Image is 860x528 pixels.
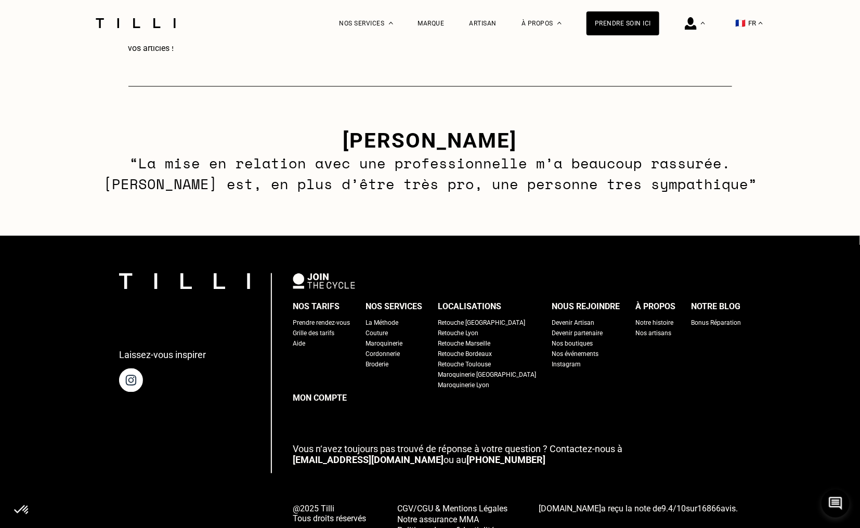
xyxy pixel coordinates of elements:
a: [EMAIL_ADDRESS][DOMAIN_NAME] [293,455,444,466]
span: a reçu la note de sur avis. [539,504,738,514]
img: logo Tilli [119,273,250,289]
a: Notre histoire [635,318,673,328]
a: Broderie [366,360,388,370]
img: icône connexion [685,17,697,30]
a: Grille des tarifs [293,328,334,339]
span: Tous droits réservés [293,514,366,524]
div: Nos services [366,299,422,315]
div: Notre blog [691,299,740,315]
a: Maroquinerie [366,339,402,349]
a: Maroquinerie Lyon [438,380,489,391]
div: Nous rejoindre [552,299,620,315]
a: Nos artisans [635,328,671,339]
a: Devenir partenaire [552,328,603,339]
a: Artisan [470,20,497,27]
a: Retouche Toulouse [438,360,491,370]
img: Menu déroulant [701,22,705,24]
span: 16866 [697,504,721,514]
a: Retouche [GEOGRAPHIC_DATA] [438,318,525,328]
a: Nos boutiques [552,339,593,349]
div: Localisations [438,299,501,315]
a: Couture [366,328,388,339]
img: Menu déroulant à propos [557,22,562,24]
div: Nos tarifs [293,299,340,315]
a: Cordonnerie [366,349,400,360]
a: Mon compte [293,391,741,406]
img: page instagram de Tilli une retoucherie à domicile [119,368,143,392]
a: Prendre rendez-vous [293,318,350,328]
a: Notre assurance MMA [397,514,507,525]
a: Retouche Marseille [438,339,490,349]
span: Vous n‘avez toujours pas trouvé de réponse à votre question ? Contactez-nous à [293,444,622,455]
img: logo Join The Cycle [293,273,355,289]
a: Devenir Artisan [552,318,594,328]
img: Menu déroulant [389,22,393,24]
a: Marque [418,20,445,27]
span: CGV/CGU & Mentions Légales [397,504,507,514]
a: Maroquinerie [GEOGRAPHIC_DATA] [438,370,536,380]
a: Aide [293,339,305,349]
a: [PHONE_NUMBER] [466,455,545,466]
p: ou au [293,444,741,466]
div: À propos [635,299,675,315]
span: 10 [676,504,686,514]
img: menu déroulant [759,22,763,24]
p: Laissez-vous inspirer [119,350,206,361]
span: [DOMAIN_NAME] [539,504,601,514]
span: 🇫🇷 [735,18,746,28]
span: / [661,504,686,514]
a: Retouche Bordeaux [438,349,492,360]
span: Notre assurance MMA [397,515,479,525]
a: La Méthode [366,318,398,328]
a: Instagram [552,360,581,370]
img: Logo du service de couturière Tilli [92,18,179,28]
h3: [PERSON_NAME] [71,128,789,153]
span: @2025 Tilli [293,504,366,514]
a: CGV/CGU & Mentions Légales [397,503,507,514]
a: Retouche Lyon [438,328,478,339]
span: 9.4 [661,504,673,514]
a: Prendre soin ici [587,11,659,35]
a: Nos événements [552,349,598,360]
a: Bonus Réparation [691,318,741,328]
p: “La mise en relation avec une professionnelle m’a beaucoup rassurée. [PERSON_NAME] est, en plus d... [71,153,789,194]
